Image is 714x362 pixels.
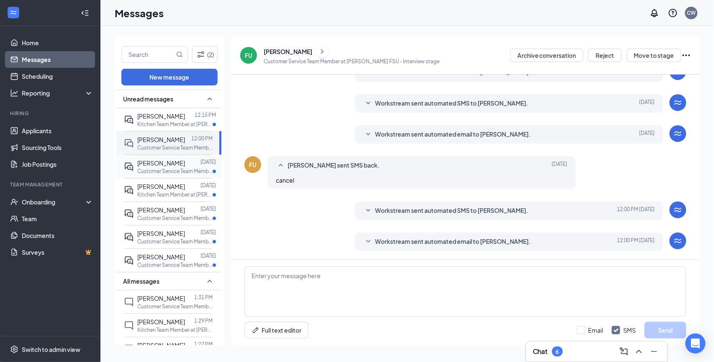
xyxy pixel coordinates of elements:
[510,49,583,62] button: Archive conversation
[194,341,213,348] p: 1:27 PM
[10,198,18,206] svg: UserCheck
[617,345,631,358] button: ComposeMessage
[10,345,18,354] svg: Settings
[249,160,257,169] div: FU
[640,129,655,140] span: [DATE]
[124,115,134,125] svg: ActiveDoubleChat
[137,326,213,334] p: Kitchen Team Member at [PERSON_NAME] FSU
[22,68,93,85] a: Scheduling
[673,205,683,215] svg: WorkstreamLogo
[123,277,159,285] span: All messages
[375,98,528,109] span: Workstream sent automated SMS to [PERSON_NAME].
[124,138,134,148] svg: DoubleChat
[137,121,213,128] p: Kitchen Team Member at [PERSON_NAME] FSU
[22,210,93,227] a: Team
[137,191,213,198] p: Kitchen Team Member at [PERSON_NAME] FSU
[195,111,216,119] p: 12:15 PM
[137,318,185,326] span: [PERSON_NAME]
[200,252,216,259] p: [DATE]
[137,144,213,151] p: Customer Service Team Member at [PERSON_NAME] FSU
[363,129,373,140] svg: SmallChevronDown
[276,176,294,184] span: cancel
[588,49,622,62] button: Reject
[264,58,439,65] p: Customer Service Team Member at [PERSON_NAME] FSU - Interview stage
[137,295,185,302] span: [PERSON_NAME]
[375,206,528,216] span: Workstream sent automated SMS to [PERSON_NAME].
[137,253,185,261] span: [PERSON_NAME]
[375,129,531,140] span: Workstream sent automated email to [PERSON_NAME].
[552,160,568,171] span: [DATE]
[686,334,706,354] div: Open Intercom Messenger
[650,8,660,18] svg: Notifications
[191,135,213,142] p: 12:00 PM
[124,185,134,195] svg: ActiveDoubleChat
[81,9,89,17] svg: Collapse
[10,181,92,188] div: Team Management
[200,229,216,236] p: [DATE]
[137,238,213,245] p: Customer Service Team Member at [PERSON_NAME] FSU
[647,345,661,358] button: Minimize
[137,136,185,143] span: [PERSON_NAME]
[137,215,213,222] p: Customer Service Team Member at [PERSON_NAME] FSU
[22,34,93,51] a: Home
[634,346,644,357] svg: ChevronUp
[137,303,213,310] p: Customer Service Team Member at [PERSON_NAME] FSU
[673,98,683,108] svg: WorkstreamLogo
[137,341,185,349] span: [PERSON_NAME]
[363,98,373,109] svg: SmallChevronDown
[194,317,213,324] p: 1:29 PM
[363,206,373,216] svg: SmallChevronDown
[673,236,683,246] svg: WorkstreamLogo
[619,346,629,357] svg: ComposeMessage
[632,345,646,358] button: ChevronUp
[375,237,531,247] span: Workstream sent automated email to [PERSON_NAME].
[124,297,134,307] svg: ChatInactive
[288,160,380,171] span: [PERSON_NAME] sent SMS back.
[640,98,655,109] span: [DATE]
[363,237,373,247] svg: SmallChevronDown
[123,95,173,103] span: Unread messages
[137,183,185,190] span: [PERSON_NAME]
[200,158,216,165] p: [DATE]
[556,348,559,355] div: 6
[533,347,548,356] h3: Chat
[194,294,213,301] p: 1:31 PM
[22,345,80,354] div: Switch to admin view
[627,49,681,62] button: Move to stage
[200,205,216,212] p: [DATE]
[22,89,94,97] div: Reporting
[122,47,175,62] input: Search
[316,45,329,58] button: ChevronRight
[10,89,18,97] svg: Analysis
[22,156,93,173] a: Job Postings
[649,346,659,357] svg: Minimize
[137,230,185,237] span: [PERSON_NAME]
[687,9,696,16] div: CW
[137,112,185,120] span: [PERSON_NAME]
[318,47,326,57] svg: ChevronRight
[115,6,164,20] h1: Messages
[22,227,93,244] a: Documents
[264,47,312,56] div: [PERSON_NAME]
[276,160,286,171] svg: SmallChevronUp
[22,139,93,156] a: Sourcing Tools
[124,209,134,219] svg: ActiveDoubleChat
[124,344,134,354] svg: ChatInactive
[668,8,678,18] svg: QuestionInfo
[617,206,655,216] span: [DATE] 12:00 PM
[673,129,683,139] svg: WorkstreamLogo
[205,94,215,104] svg: SmallChevronUp
[176,51,183,58] svg: MagnifyingGlass
[137,261,213,269] p: Customer Service Team Member at [PERSON_NAME] FSU
[192,46,218,63] button: Filter (2)
[124,321,134,331] svg: ChatInactive
[22,198,86,206] div: Onboarding
[22,51,93,68] a: Messages
[196,49,206,59] svg: Filter
[9,8,18,17] svg: WorkstreamLogo
[245,51,252,59] div: FU
[121,69,218,85] button: New message
[681,50,691,60] svg: Ellipses
[22,122,93,139] a: Applicants
[244,322,308,339] button: Full text editorPen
